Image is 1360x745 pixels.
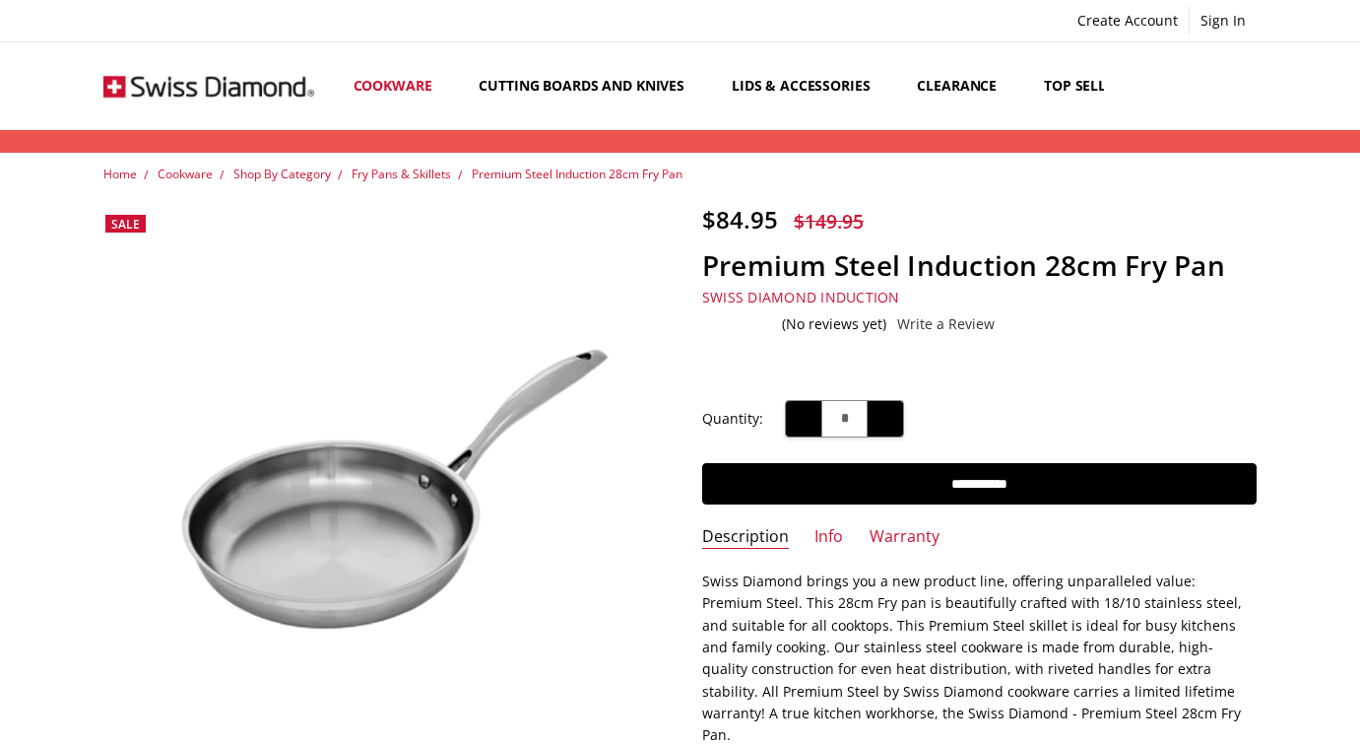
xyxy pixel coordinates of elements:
[1027,42,1146,130] a: Top Sellers
[897,316,995,332] a: Write a Review
[462,42,715,130] a: Cutting boards and knives
[702,408,763,430] label: Quantity:
[103,44,314,128] img: Free Shipping On Every Order
[352,166,451,182] a: Fry Pans & Skillets
[111,216,140,233] span: Sale
[782,316,886,332] span: (No reviews yet)
[702,248,1257,283] h1: Premium Steel Induction 28cm Fry Pan
[472,166,682,182] a: Premium Steel Induction 28cm Fry Pan
[715,42,900,130] a: Lids & Accessories
[233,166,331,182] a: Shop By Category
[794,208,864,235] span: $149.95
[702,288,900,306] a: Swiss Diamond Induction
[1190,7,1257,34] a: Sign In
[702,203,778,236] span: $84.95
[1067,7,1189,34] a: Create Account
[103,298,658,667] img: Premium Steel Induction 28cm Fry Pan
[337,42,463,130] a: Cookware
[158,166,213,182] a: Cookware
[870,526,939,549] a: Warranty
[900,42,1027,130] a: Clearance
[814,526,843,549] a: Info
[103,166,137,182] a: Home
[702,526,789,549] a: Description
